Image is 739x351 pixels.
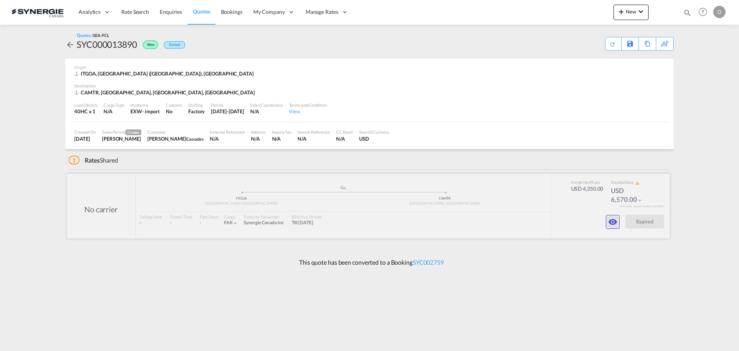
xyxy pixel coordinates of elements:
span: New [617,8,645,15]
div: CC Email [336,129,353,135]
span: Help [696,5,709,18]
div: Stuffing [188,102,205,108]
span: Rates [85,156,100,164]
div: N/A [298,135,329,142]
div: EXW [130,108,142,115]
div: Address [251,129,266,135]
img: 1f56c880d42311ef80fc7dca854c8e59.png [12,3,64,21]
div: ITGOA, Genova (Genoa), Asia Pacific [74,70,256,77]
div: Shared [69,156,118,165]
span: Analytics [79,8,100,16]
div: N/A [251,135,266,142]
div: O [713,6,726,18]
span: SEA-FCL [93,33,109,38]
div: External Reference [210,129,245,135]
div: No [166,108,182,115]
div: Quote PDF is not available at this time [609,37,617,47]
div: Created On [74,129,96,135]
span: Manage Rates [306,8,338,16]
div: Origin [74,64,665,70]
div: Inquiry No. [272,129,292,135]
div: Factory Stuffing [188,108,205,115]
div: Pablo Gomez Saldarriaga [102,135,141,142]
span: ITGOA, [GEOGRAPHIC_DATA] ([GEOGRAPHIC_DATA]), [GEOGRAPHIC_DATA] [81,71,254,77]
span: Enquiries [160,8,182,15]
div: Search Currency [359,129,390,135]
div: Quotes /SEA-FCL [77,32,109,38]
div: Sales Coordinator [250,102,283,108]
div: SYC000013890 [77,38,137,50]
div: Incoterms [130,102,160,108]
div: N/A [272,135,292,142]
span: Bookings [221,8,242,15]
div: Destination [74,83,665,89]
md-icon: icon-magnify [683,8,692,17]
div: Save As Template [622,37,639,50]
md-icon: icon-refresh [608,40,616,48]
div: Terms and Condition [289,102,326,108]
div: View [289,108,326,115]
div: 7 Aug 2025 [74,135,96,142]
div: Customs [166,102,182,108]
div: CAMTR, Montreal, QC, Americas [74,89,257,96]
md-icon: icon-arrow-left [65,40,75,49]
div: icon-magnify [683,8,692,20]
div: Period [211,102,244,108]
span: Cascades [186,136,204,141]
div: Help [696,5,713,19]
div: USD [359,135,390,142]
div: Search Reference [298,129,329,135]
a: SYC002759 [413,259,444,266]
div: Load Details [74,102,97,108]
div: N/A [336,135,353,142]
span: 1 [69,156,80,165]
span: Quotes [193,8,210,15]
div: Default [164,41,185,49]
button: icon-plus 400-fgNewicon-chevron-down [614,5,649,20]
md-icon: icon-eye [608,217,617,227]
div: Won [137,38,160,50]
div: N/A [210,135,245,142]
div: 31 Aug 2025 [211,108,244,115]
button: icon-eye [606,215,620,229]
span: Rate Search [121,8,149,15]
div: Cargo Type [104,102,124,108]
div: icon-arrow-left [65,38,77,50]
div: Justins Tompkins [147,135,204,142]
p: This quote has been converted to a Booking [295,258,444,267]
div: N/A [104,108,124,115]
span: Creator [125,129,141,135]
span: My Company [253,8,285,16]
md-icon: icon-plus 400-fg [617,7,626,16]
div: Customer [147,129,204,135]
div: - import [142,108,160,115]
div: 40HC x 1 [74,108,97,115]
div: Sales Person [102,129,141,135]
div: N/A [250,108,283,115]
span: Won [147,42,156,50]
md-icon: icon-chevron-down [636,7,645,16]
